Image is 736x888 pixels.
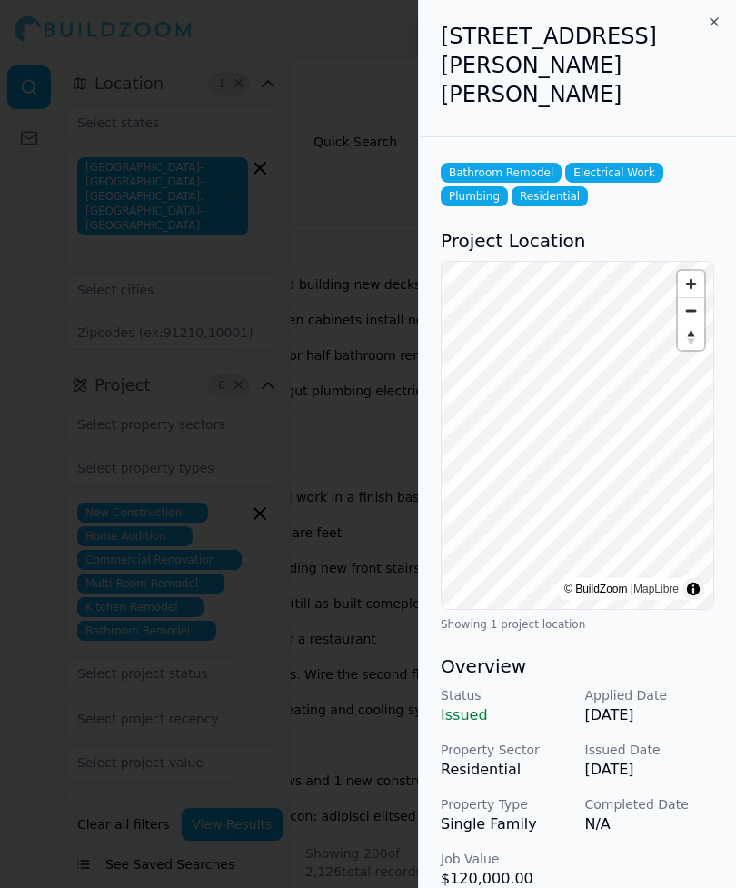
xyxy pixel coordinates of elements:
p: Property Type [441,795,571,813]
p: Issued [441,704,571,726]
p: Applied Date [585,686,715,704]
h3: Project Location [441,228,714,254]
p: [DATE] [585,704,715,726]
h3: Overview [441,654,714,679]
span: Residential [512,186,588,206]
button: Reset bearing to north [678,324,704,350]
p: Residential [441,759,571,781]
div: Showing 1 project location [441,617,714,632]
p: Property Sector [441,741,571,759]
p: Single Family [441,813,571,835]
canvas: Map [442,262,713,609]
p: Job Value [441,850,571,868]
p: N/A [585,813,715,835]
p: Status [441,686,571,704]
summary: Toggle attribution [682,578,704,600]
p: [DATE] [585,759,715,781]
button: Zoom in [678,271,704,297]
p: Issued Date [585,741,715,759]
span: Bathroom Remodel [441,163,562,183]
a: MapLibre [633,583,679,595]
h2: [STREET_ADDRESS][PERSON_NAME][PERSON_NAME] [441,22,714,109]
p: Completed Date [585,795,715,813]
div: © BuildZoom | [564,580,679,598]
span: Electrical Work [565,163,662,183]
span: Plumbing [441,186,508,206]
button: Zoom out [678,297,704,324]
